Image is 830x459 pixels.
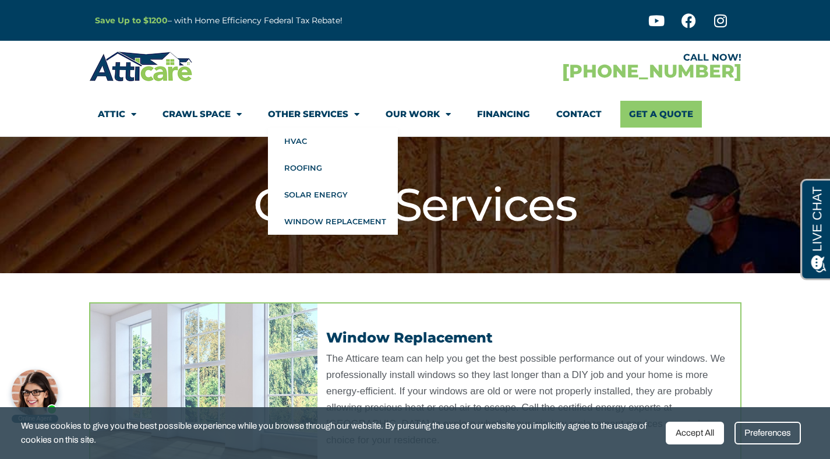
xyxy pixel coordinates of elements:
[95,15,168,26] a: Save Up to $1200
[268,128,398,154] a: HVAC
[98,101,733,128] nav: Menu
[326,329,493,346] a: Window Replacement
[734,422,801,444] div: Preferences
[268,101,359,128] a: Other Services
[268,128,398,235] ul: Other Services
[6,337,192,424] iframe: Chat Invitation
[29,9,94,24] span: Opens a chat window
[556,101,602,128] a: Contact
[98,101,136,128] a: Attic
[21,419,657,447] span: We use cookies to give you the best possible experience while you browse through our website. By ...
[666,422,724,444] div: Accept All
[415,53,741,62] div: CALL NOW!
[477,101,530,128] a: Financing
[268,154,398,181] a: Roofing
[620,101,702,128] a: Get A Quote
[95,14,472,27] p: – with Home Efficiency Federal Tax Rebate!
[95,178,736,232] h1: Other Services
[386,101,451,128] a: Our Work
[268,208,398,235] a: Window Replacement
[268,181,398,208] a: Solar Energy
[326,353,725,446] span: The Atticare team can help you get the best possible performance out of your windows. We professi...
[163,101,242,128] a: Crawl Space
